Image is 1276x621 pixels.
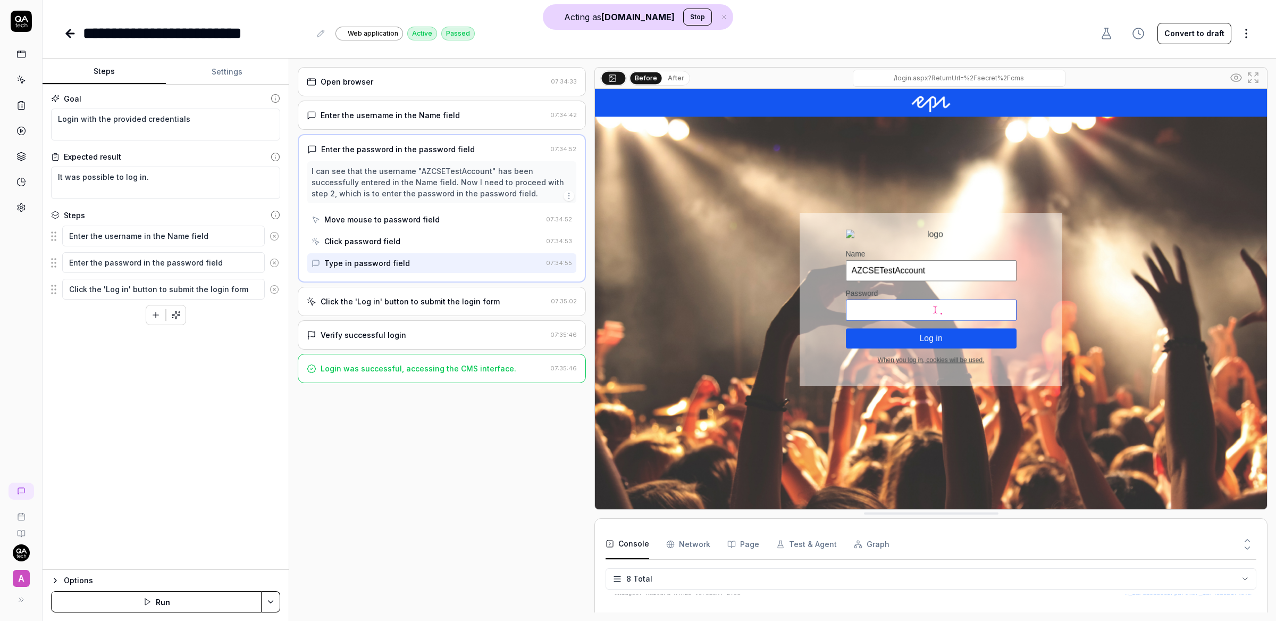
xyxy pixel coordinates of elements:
[4,561,38,589] button: A
[683,9,712,26] button: Stop
[595,89,1267,509] img: Screenshot
[64,151,121,162] div: Expected result
[13,544,30,561] img: 7ccf6c19-61ad-4a6c-8811-018b02a1b829.jpg
[312,165,572,199] div: I can see that the username "AZCSETestAccount" has been successfully entered in the Name field. N...
[1157,23,1231,44] button: Convert to draft
[51,591,262,612] button: Run
[321,329,406,341] div: Verify successful login
[1126,23,1151,44] button: View version history
[166,59,289,85] button: Settings
[550,331,577,338] time: 07:35:46
[854,529,889,559] button: Graph
[546,216,572,223] time: 07:34:52
[4,504,38,521] a: Book a call with us
[550,365,577,372] time: 07:35:46
[51,278,280,301] div: Suggestions
[64,210,85,221] div: Steps
[64,574,280,587] div: Options
[13,570,30,587] span: A
[4,521,38,538] a: Documentation
[550,111,577,119] time: 07:34:42
[321,110,460,121] div: Enter the username in the Name field
[727,529,759,559] button: Page
[265,226,284,247] button: Remove step
[9,483,34,500] a: New conversation
[1124,589,1252,598] button: …_id/31013562/partner_id/432521:49:639
[51,225,280,247] div: Suggestions
[321,363,516,374] div: Login was successful, accessing the CMS interface.
[265,252,284,274] button: Remove step
[64,93,81,104] div: Goal
[307,253,576,273] button: Type in password field07:34:55
[1228,69,1245,86] button: Show all interative elements
[407,27,437,40] div: Active
[348,29,398,38] span: Web application
[614,589,1252,598] pre: kWidget: Kaltura HTML5 Version: 2.98
[51,252,280,274] div: Suggestions
[321,144,475,155] div: Enter the password in the password field
[550,145,576,153] time: 07:34:52
[546,237,572,245] time: 07:34:53
[43,59,166,85] button: Steps
[606,529,649,559] button: Console
[441,27,475,40] div: Passed
[776,529,837,559] button: Test & Agent
[1203,611,1252,620] div: main.js : 400 : 16
[324,258,410,269] div: Type in password field
[335,26,403,40] a: Web application
[1203,611,1252,620] button: main.js:400:16
[614,611,1252,620] pre: get: wscrCookieConsent is allowed
[631,72,662,84] button: Before
[551,297,577,305] time: 07:35:02
[1245,69,1262,86] button: Open in full screen
[666,529,710,559] button: Network
[546,259,572,267] time: 07:34:55
[551,78,577,85] time: 07:34:33
[1124,589,1252,598] div: …_id/31013562/partner_id/432521 : 49 : 639
[265,279,284,300] button: Remove step
[307,231,576,251] button: Click password field07:34:53
[324,214,440,225] div: Move mouse to password field
[324,236,400,247] div: Click password field
[51,574,280,587] button: Options
[664,72,689,84] button: After
[307,210,576,229] button: Move mouse to password field07:34:52
[321,76,373,87] div: Open browser
[321,296,500,307] div: Click the 'Log in' button to submit the login form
